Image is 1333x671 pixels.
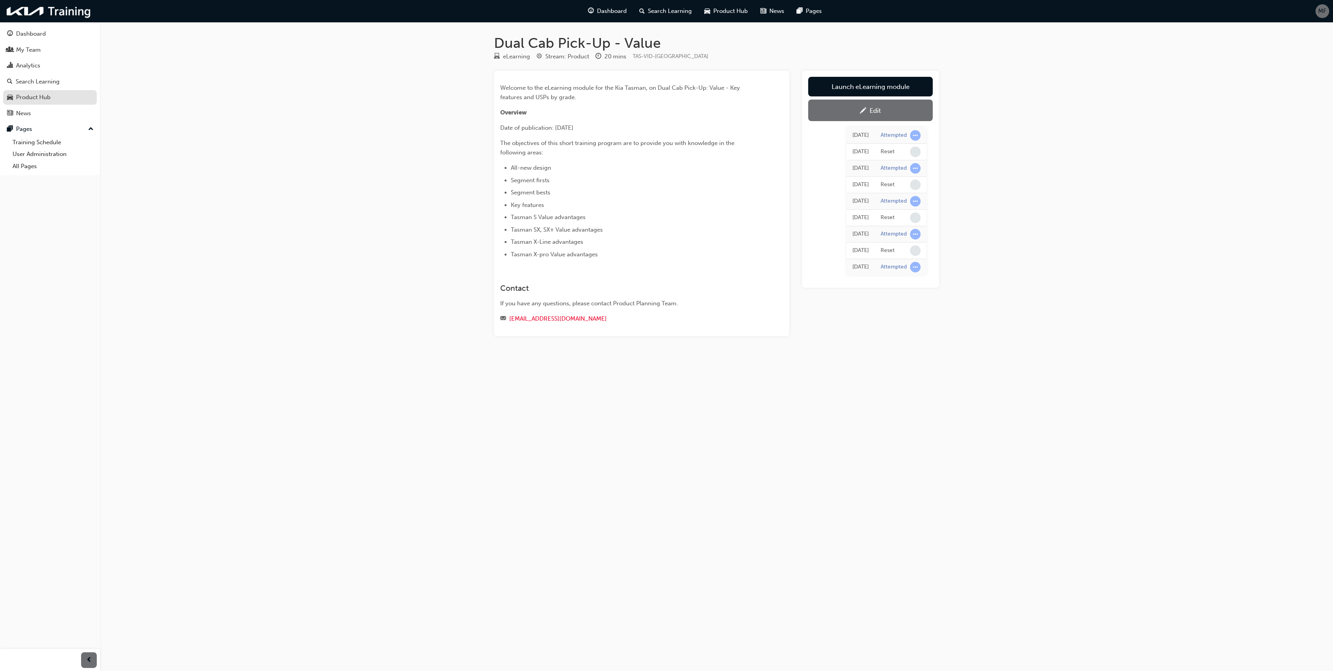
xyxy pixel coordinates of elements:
span: pencil-icon [860,107,866,115]
span: Segment bests [511,189,550,196]
div: 20 mins [604,52,626,61]
button: MF [1315,4,1329,18]
span: search-icon [7,78,13,85]
a: guage-iconDashboard [582,3,633,19]
span: people-icon [7,47,13,54]
div: If you have any questions, please contact Product Planning Team. [500,299,755,308]
span: car-icon [704,6,710,16]
div: Sat Sep 13 2025 09:11:14 GMT+1000 (Australian Eastern Standard Time) [852,180,869,189]
div: Duration [595,52,626,62]
a: Edit [808,100,933,121]
span: Learning resource code [633,53,708,60]
span: learningRecordVerb_ATTEMPT-icon [910,130,921,141]
a: Search Learning [3,74,97,89]
span: learningRecordVerb_ATTEMPT-icon [910,229,921,239]
div: Sat Sep 13 2025 09:11:15 GMT+1000 (Australian Eastern Standard Time) [852,164,869,173]
div: Attempted [881,198,907,205]
span: All-new design [511,164,551,171]
div: Dashboard [16,29,46,38]
div: Fri Sep 12 2025 18:51:47 GMT+1000 (Australian Eastern Standard Time) [852,230,869,239]
div: Attempted [881,165,907,172]
div: Type [494,52,530,62]
span: Tasman X-pro Value advantages [511,251,598,258]
a: Product Hub [3,90,97,105]
a: [EMAIL_ADDRESS][DOMAIN_NAME] [509,315,607,322]
h3: Contact [500,284,755,293]
span: learningRecordVerb_ATTEMPT-icon [910,262,921,272]
span: pages-icon [7,126,13,133]
a: news-iconNews [754,3,790,19]
button: Pages [3,122,97,136]
span: guage-icon [7,31,13,38]
div: Attempted [881,132,907,139]
a: pages-iconPages [790,3,828,19]
span: Key features [511,201,544,209]
div: Mon Sep 15 2025 13:18:11 GMT+1000 (Australian Eastern Standard Time) [852,131,869,140]
div: Search Learning [16,77,60,86]
button: DashboardMy TeamAnalyticsSearch LearningProduct HubNews [3,25,97,122]
span: Search Learning [648,7,692,16]
span: Pages [806,7,822,16]
div: Fri Sep 12 2025 18:52:42 GMT+1000 (Australian Eastern Standard Time) [852,213,869,222]
div: Attempted [881,263,907,271]
div: News [16,109,31,118]
span: learningRecordVerb_NONE-icon [910,147,921,157]
div: Reset [881,247,895,254]
span: learningRecordVerb_ATTEMPT-icon [910,163,921,174]
span: search-icon [639,6,645,16]
span: Product Hub [713,7,748,16]
span: clock-icon [595,53,601,60]
div: Mon Sep 15 2025 13:18:10 GMT+1000 (Australian Eastern Standard Time) [852,147,869,156]
a: My Team [3,43,97,57]
div: My Team [16,45,41,54]
span: Tasman X-Line advantages [511,238,583,245]
div: Stream [536,52,589,62]
span: MF [1318,7,1326,16]
span: news-icon [760,6,766,16]
div: Edit [870,107,881,114]
span: Welcome to the eLearning module for the Kia Tasman, on Dual Cab Pick-Up: Value - Key features and... [500,84,742,101]
span: Date of publication: [DATE] [500,124,573,131]
span: Tasman S Value advantages [511,214,586,221]
div: Pages [16,125,32,134]
span: email-icon [500,316,506,323]
div: Fri Sep 12 2025 18:52:46 GMT+1000 (Australian Eastern Standard Time) [852,197,869,206]
a: car-iconProduct Hub [698,3,754,19]
span: pages-icon [797,6,803,16]
a: Dashboard [3,27,97,41]
a: All Pages [9,160,97,172]
span: target-icon [536,53,542,60]
span: car-icon [7,94,13,101]
span: Tasman SX, SX+ Value advantages [511,226,603,233]
span: news-icon [7,110,13,117]
a: Launch eLearning module [808,77,933,96]
a: User Administration [9,148,97,160]
div: Fri Sep 12 2025 18:51:45 GMT+1000 (Australian Eastern Standard Time) [852,246,869,255]
div: Product Hub [16,93,51,102]
div: Reset [881,148,895,156]
span: Overview [500,109,527,116]
span: Dashboard [597,7,627,16]
a: Training Schedule [9,136,97,149]
span: guage-icon [588,6,594,16]
span: up-icon [88,124,94,134]
div: Stream: Product [545,52,589,61]
div: Reset [881,214,895,221]
img: kia-training [4,3,94,19]
div: Reset [881,181,895,189]
span: chart-icon [7,62,13,69]
div: Fri Sep 12 2025 14:37:10 GMT+1000 (Australian Eastern Standard Time) [852,263,869,272]
div: Analytics [16,61,40,70]
span: The objectives of this short training program are to provide you with knowledge in the following ... [500,140,736,156]
span: learningRecordVerb_ATTEMPT-icon [910,196,921,207]
span: learningResourceType_ELEARNING-icon [494,53,500,60]
span: learningRecordVerb_NONE-icon [910,245,921,256]
span: learningRecordVerb_NONE-icon [910,212,921,223]
a: search-iconSearch Learning [633,3,698,19]
a: News [3,106,97,121]
span: News [769,7,784,16]
span: prev-icon [86,655,92,665]
h1: Dual Cab Pick-Up - Value [494,34,939,52]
